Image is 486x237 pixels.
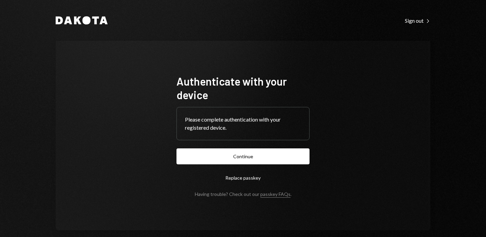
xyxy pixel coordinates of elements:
[185,115,301,132] div: Please complete authentication with your registered device.
[195,191,292,197] div: Having trouble? Check out our .
[260,191,291,198] a: passkey FAQs
[176,74,310,102] h1: Authenticate with your device
[176,148,310,164] button: Continue
[405,17,430,24] a: Sign out
[176,170,310,186] button: Replace passkey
